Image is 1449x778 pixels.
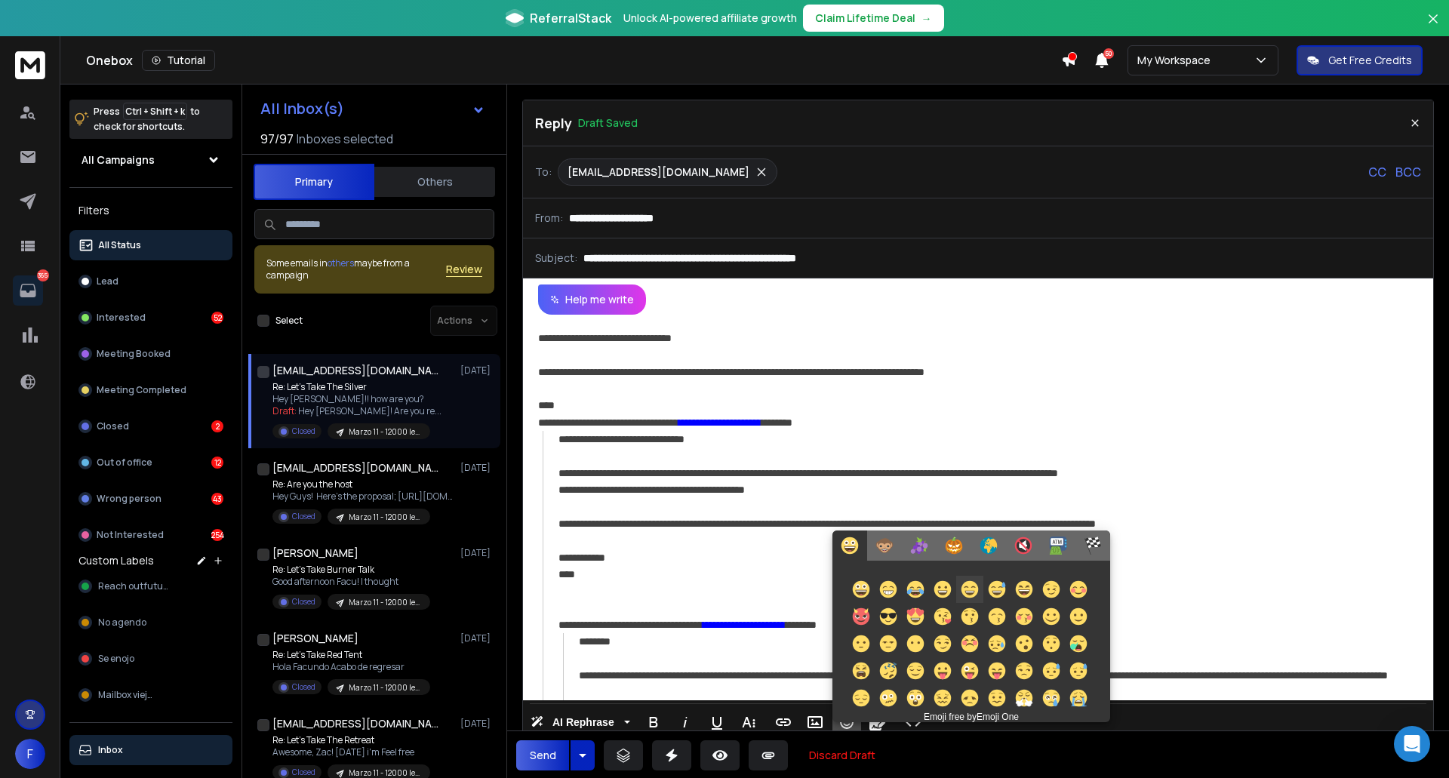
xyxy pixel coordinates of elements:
[852,580,870,598] img: 1f600.svg
[97,457,152,469] p: Out of office
[961,607,979,626] img: 1f617.svg
[97,348,171,360] p: Meeting Booked
[97,384,186,396] p: Meeting Completed
[639,707,668,737] button: Bold (Ctrl+B)
[1014,537,1032,555] img: 1f507.svg
[69,680,232,710] button: Mailbox viejos
[1137,53,1217,68] p: My Workspace
[852,689,870,707] img: 1f614.svg
[272,363,438,378] h1: [EMAIL_ADDRESS][DOMAIN_NAME]
[535,251,577,266] p: Subject:
[98,689,157,701] span: Mailbox viejos
[272,546,358,561] h1: [PERSON_NAME]
[879,607,897,626] img: 1f60e.svg
[538,284,646,315] button: Help me write
[298,404,441,417] span: Hey [PERSON_NAME]! Are you re ...
[906,607,924,626] img: 1f60d.svg
[961,635,979,653] img: 1f623.svg
[37,269,49,281] p: 365
[852,662,870,680] img: 1f62b.svg
[211,493,223,505] div: 43
[446,262,482,277] button: Review
[1297,45,1423,75] button: Get Free Credits
[801,707,829,737] button: Insert Image (Ctrl+P)
[1423,9,1443,45] button: Close banner
[292,596,315,607] p: Closed
[1042,580,1060,598] img: 1f609.svg
[1069,607,1088,626] img: 1f642.svg
[69,411,232,441] button: Closed2
[1049,537,1067,555] img: 1f3e7.svg
[535,211,563,226] p: From:
[349,682,421,693] p: Marzo 11 - 12000 leads G Personal
[797,740,888,770] button: Discard Draft
[671,707,700,737] button: Italic (Ctrl+I)
[15,739,45,769] button: F
[97,275,118,288] p: Lead
[1084,537,1102,555] img: 1f3c1.svg
[78,553,154,568] h3: Custom Labels
[1042,607,1060,626] img: 263a.svg
[328,257,354,269] span: others
[260,101,344,116] h1: All Inbox(s)
[1069,635,1088,653] img: 1f62a.svg
[97,493,162,505] p: Wrong person
[98,239,141,251] p: All Status
[1015,662,1033,680] img: 1f612.svg
[292,767,315,778] p: Closed
[211,457,223,469] div: 12
[349,426,421,438] p: Marzo 11 - 12000 leads G Personal
[578,115,638,131] p: Draft Saved
[460,547,494,559] p: [DATE]
[248,94,497,124] button: All Inbox(s)
[832,712,1110,722] p: Emoji free by
[906,580,924,598] img: 1f602.svg
[934,580,952,598] img: 1f603.svg
[934,689,952,707] img: 1f616.svg
[69,145,232,175] button: All Campaigns
[945,537,963,555] img: 1f383.svg
[460,364,494,377] p: [DATE]
[349,512,421,523] p: Marzo 11 - 12000 leads G Personal
[69,303,232,333] button: Interested52
[1069,580,1088,598] img: 1f60a.svg
[69,375,232,405] button: Meeting Completed
[97,420,129,432] p: Closed
[460,718,494,730] p: [DATE]
[879,689,897,707] img: 1f615.svg
[272,576,430,588] p: Good afternoon Facu! I thought
[460,462,494,474] p: [DATE]
[260,130,294,148] span: 97 / 97
[1103,48,1114,59] span: 50
[272,734,430,746] p: Re: Let’s Take The Retreat
[292,681,315,693] p: Closed
[98,580,171,592] span: Reach outfuture
[460,632,494,644] p: [DATE]
[69,571,232,601] button: Reach outfuture
[69,230,232,260] button: All Status
[142,50,215,71] button: Tutorial
[1015,607,1033,626] img: 1f61a.svg
[934,662,952,680] img: 1f61b.svg
[906,635,924,653] img: 1f636.svg
[1069,662,1088,680] img: 1f613.svg
[988,580,1006,598] img: 1f605.svg
[769,707,798,737] button: Insert Link (Ctrl+K)
[961,580,979,598] img: 1f604.svg
[921,11,932,26] span: →
[852,607,870,626] img: 1f608.svg
[275,315,303,327] label: Select
[1042,635,1060,653] img: 1f62f.svg
[97,529,164,541] p: Not Interested
[272,478,454,490] p: Re: Are you the host
[272,716,438,731] h1: [EMAIL_ADDRESS][DOMAIN_NAME]
[623,11,797,26] p: Unlock AI-powered affiliate growth
[98,653,134,665] span: Se enojo
[1015,635,1033,653] img: 1f62e.svg
[98,617,146,629] span: No agendo
[879,580,897,598] img: 1f601.svg
[852,635,870,653] img: 1f610.svg
[98,744,123,756] p: Inbox
[1368,163,1386,181] p: CC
